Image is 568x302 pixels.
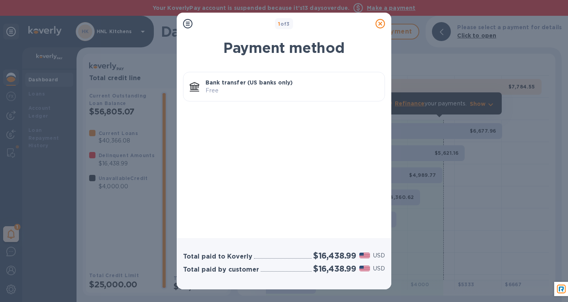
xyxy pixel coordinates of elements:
h3: Total paid to Koverly [183,253,252,261]
h1: Payment method [183,39,385,56]
img: USD [359,266,370,271]
p: Free [206,86,378,95]
img: USD [359,253,370,258]
p: USD [373,251,385,260]
h2: $16,438.99 [313,251,356,261]
h2: $16,438.99 [313,264,356,274]
p: USD [373,264,385,273]
p: Bank transfer (US banks only) [206,79,378,86]
h3: Total paid by customer [183,266,259,274]
b: of 3 [278,21,290,27]
span: 1 [278,21,280,27]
